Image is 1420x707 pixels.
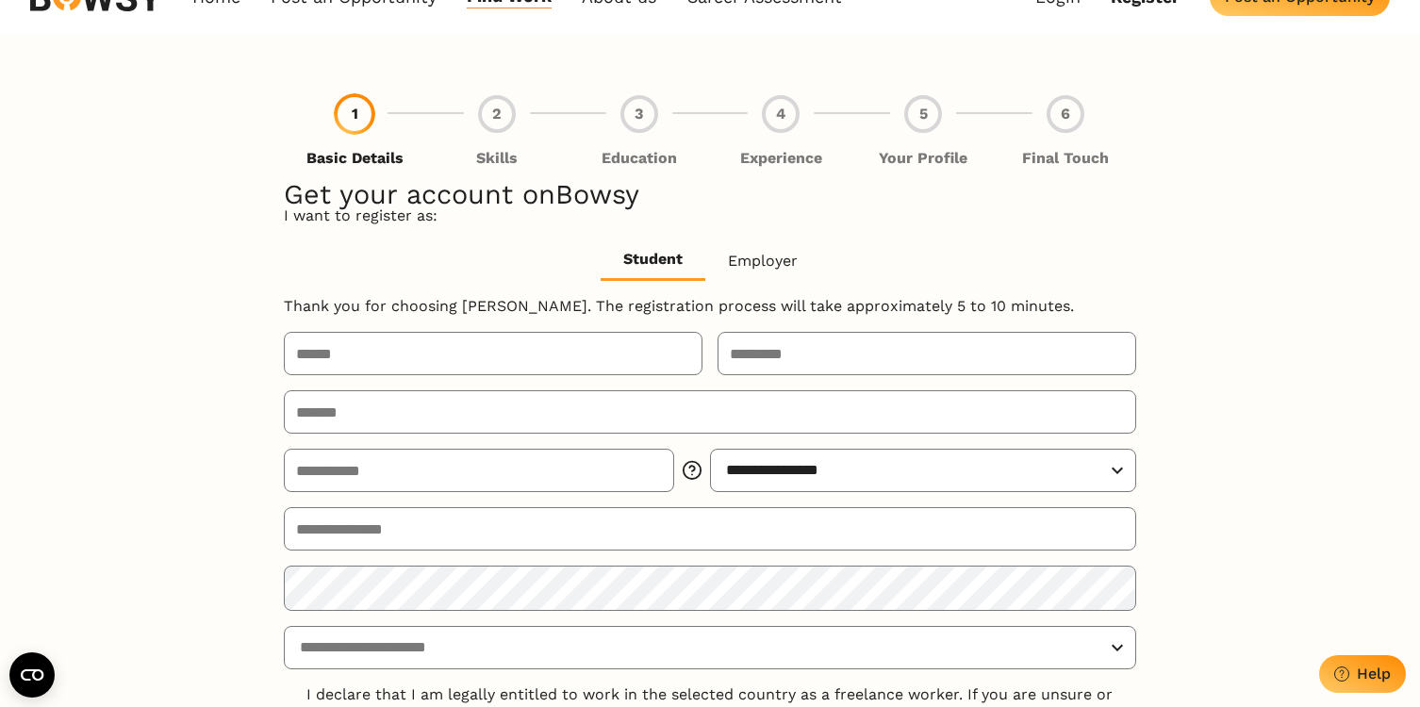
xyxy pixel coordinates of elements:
[284,296,1136,317] p: Thank you for choosing [PERSON_NAME]. The registration process will take approximately 5 to 10 mi...
[740,148,822,169] p: Experience
[602,148,677,169] p: Education
[306,148,404,169] p: Basic Details
[904,95,942,133] div: 5
[620,95,658,133] div: 3
[601,241,705,280] button: Student
[284,206,1136,226] p: I want to register as:
[9,652,55,698] button: Open CMP widget
[1357,665,1391,682] div: Help
[284,184,1136,205] h1: Get your account on
[1319,655,1406,693] button: Help
[1047,95,1084,133] div: 6
[476,148,518,169] p: Skills
[762,95,800,133] div: 4
[1022,148,1109,169] p: Final Touch
[705,241,820,280] button: Employer
[336,95,373,133] div: 1
[478,95,516,133] div: 2
[879,148,967,169] p: Your Profile
[555,178,639,210] span: Bowsy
